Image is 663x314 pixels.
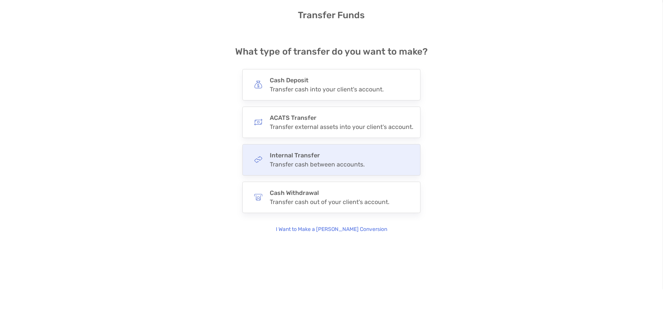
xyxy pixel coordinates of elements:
p: I Want to Make a [PERSON_NAME] Conversion [276,225,387,234]
h4: ACATS Transfer [270,114,413,121]
div: Transfer cash between accounts. [270,161,365,168]
h4: Cash Withdrawal [270,189,389,196]
div: Transfer external assets into your client's account. [270,123,413,130]
h4: Cash Deposit [270,77,384,84]
div: Transfer cash out of your client's account. [270,198,389,206]
h4: What type of transfer do you want to make? [235,46,428,57]
img: button icon [254,80,263,89]
img: button icon [254,193,263,201]
img: button icon [254,155,263,164]
h4: Internal Transfer [270,152,365,159]
div: Transfer cash into your client's account. [270,86,384,93]
img: button icon [254,118,263,126]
